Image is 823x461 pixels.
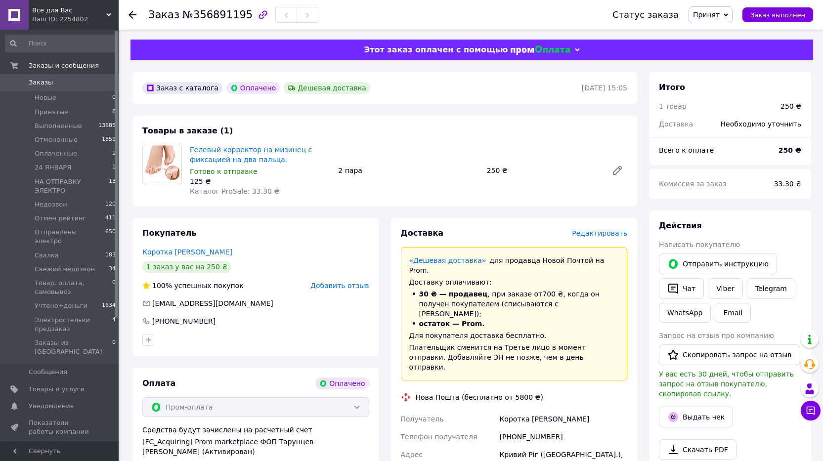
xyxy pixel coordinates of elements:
div: Вернуться назад [129,10,136,20]
span: Готово к отправке [190,168,258,175]
a: WhatsApp [659,303,711,323]
span: Товары и услуги [29,385,85,394]
span: Оплаченные [35,149,77,158]
div: Оплачено [226,82,280,94]
a: «Дешевая доставка» [409,256,486,264]
span: 33.30 ₴ [774,180,801,188]
span: Уведомления [29,402,74,411]
button: Выдать чек [659,407,733,427]
div: Необходимо уточнить [715,113,807,135]
img: Гелевый корректор на мизинец с фиксацией на два пальца. [143,145,181,184]
span: Редактировать [572,229,627,237]
time: [DATE] 15:05 [582,84,627,92]
span: 0 [112,93,116,102]
div: 125 ₴ [190,176,330,186]
span: Выполненные [35,122,82,130]
div: Для покупателя доставка бесплатно. [409,331,619,340]
span: Принят [693,11,720,19]
img: evopay logo [511,45,570,55]
span: Отправлены электро [35,228,105,246]
span: Все для Вас [32,6,106,15]
span: 183 [105,251,116,260]
span: Учтено+деньги [35,301,87,310]
div: Нова Пошта (бесплатно от 5800 ₴) [413,392,546,402]
span: Каталог ProSale: 33.30 ₴ [190,187,279,195]
span: №356891195 [182,9,253,21]
span: 1 товар [659,102,687,110]
span: Итого [659,83,685,92]
span: Адрес [401,451,423,459]
span: Свалка [35,251,59,260]
span: 13 [109,177,116,195]
span: 1 [112,149,116,158]
span: Телефон получателя [401,433,477,441]
span: 8 [112,108,116,117]
div: Заказ с каталога [142,82,222,94]
span: [EMAIL_ADDRESS][DOMAIN_NAME] [152,299,273,307]
button: Скопировать запрос на отзыв [659,344,800,365]
div: Средства будут зачислены на расчетный счет [142,425,369,457]
span: 0 [112,279,116,296]
li: , при заказе от 700 ₴ , когда он получен покупателем (списываются с [PERSON_NAME]); [409,289,619,319]
div: Дешевая доставка [284,82,370,94]
span: Комиссия за заказ [659,180,727,188]
div: 250 ₴ [483,164,604,177]
button: Заказ выполнен [742,7,813,22]
div: Коротка [PERSON_NAME] [497,410,629,428]
span: Заказы [29,78,53,87]
span: Новые [35,93,56,102]
span: 650 [105,228,116,246]
div: 2 пара [334,164,482,177]
span: остаток — Prom. [419,320,485,328]
span: Запрос на отзыв про компанию [659,332,774,339]
span: Товар, оплата, самовывоз [35,279,112,296]
span: 34 [109,265,116,274]
span: Всего к оплате [659,146,714,154]
div: [PHONE_NUMBER] [497,428,629,446]
input: Поиск [5,35,117,52]
span: Заказ [148,9,179,21]
div: [PHONE_NUMBER] [151,316,217,326]
div: Доставку оплачивают: [409,277,619,287]
div: Плательщик сменится на Третье лицо в момент отправки. Добавляйте ЭН не позже, чем в день отправки. [409,342,619,372]
span: Товары в заказе (1) [142,126,233,135]
span: Отмененные [35,135,78,144]
div: 250 ₴ [780,101,801,111]
span: 1 [112,163,116,172]
span: Свежий недозвон [35,265,95,274]
span: Доставка [659,120,693,128]
a: Скачать PDF [659,439,736,460]
span: Недозвон [35,200,67,209]
div: Оплачено [315,377,369,389]
span: Электростельки предзаказ [35,316,112,334]
span: Отмен рейтинг [35,214,86,223]
span: Сообщения [29,368,67,377]
span: 120 [105,200,116,209]
span: Этот заказ оплачен с помощью [364,45,508,54]
span: Доставка [401,228,444,238]
span: Заказы из [GEOGRAPHIC_DATA] [35,338,112,356]
span: 13685 [98,122,116,130]
button: Email [715,303,751,323]
span: Заказ выполнен [750,11,805,19]
span: Действия [659,221,702,230]
span: У вас есть 30 дней, чтобы отправить запрос на отзыв покупателю, скопировав ссылку. [659,370,794,398]
div: Ваш ID: 2254802 [32,15,119,24]
span: 30 ₴ — продавец [419,290,488,298]
span: 0 [112,338,116,356]
button: Отправить инструкцию [659,253,777,274]
div: 1 заказ у вас на 250 ₴ [142,261,231,273]
span: 4 [112,316,116,334]
button: Чат с покупателем [801,401,821,420]
span: Покупатель [142,228,196,238]
span: 411 [105,214,116,223]
div: [FC_Acquiring] Prom marketplace ФОП Тарунцев [PERSON_NAME] (Активирован) [142,437,369,457]
div: успешных покупок [142,281,244,291]
span: Добавить отзыв [310,282,369,290]
b: 250 ₴ [779,146,801,154]
button: Чат [659,278,704,299]
span: Оплата [142,378,175,388]
a: Гелевый корректор на мизинец с фиксацией на два пальца. [190,146,312,164]
a: Viber [708,278,742,299]
div: для продавца Новой Почтой на Prom. [409,255,619,275]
